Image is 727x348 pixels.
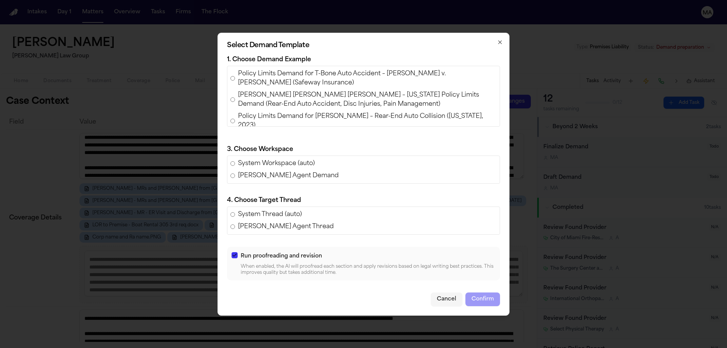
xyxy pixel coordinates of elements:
input: System Workspace (auto) [230,161,235,166]
p: 1. Choose Demand Example [227,55,500,64]
input: System Thread (auto) [230,212,235,217]
input: [PERSON_NAME] Agent Demand [230,173,235,178]
input: Policy Limits Demand for T-Bone Auto Accident – [PERSON_NAME] v. [PERSON_NAME] (Safeway Insurance) [230,76,235,81]
span: System Workspace (auto) [238,159,315,168]
span: [PERSON_NAME] [PERSON_NAME] [PERSON_NAME] – [US_STATE] Policy Limits Demand (Rear-End Auto Accide... [238,91,497,109]
span: Run proofreading and revision [241,253,322,259]
span: Policy Limits Demand for [PERSON_NAME] – Rear-End Auto Collision ([US_STATE], 2023) [238,112,497,130]
span: Policy Limits Demand for T-Bone Auto Accident – [PERSON_NAME] v. [PERSON_NAME] (Safeway Insurance) [238,69,497,87]
h2: Select Demand Template [227,42,500,49]
input: [PERSON_NAME] Agent Thread [230,224,235,229]
p: 4. Choose Target Thread [227,196,500,205]
span: System Thread (auto) [238,210,302,219]
input: [PERSON_NAME] [PERSON_NAME] [PERSON_NAME] – [US_STATE] Policy Limits Demand (Rear-End Auto Accide... [230,97,235,102]
span: [PERSON_NAME] Agent Thread [238,222,334,231]
p: When enabled, the AI will proofread each section and apply revisions based on legal writing best ... [241,264,495,276]
input: Policy Limits Demand for [PERSON_NAME] – Rear-End Auto Collision ([US_STATE], 2023) [230,119,235,123]
button: Cancel [431,292,462,306]
p: 3. Choose Workspace [227,145,500,154]
span: [PERSON_NAME] Agent Demand [238,171,339,180]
